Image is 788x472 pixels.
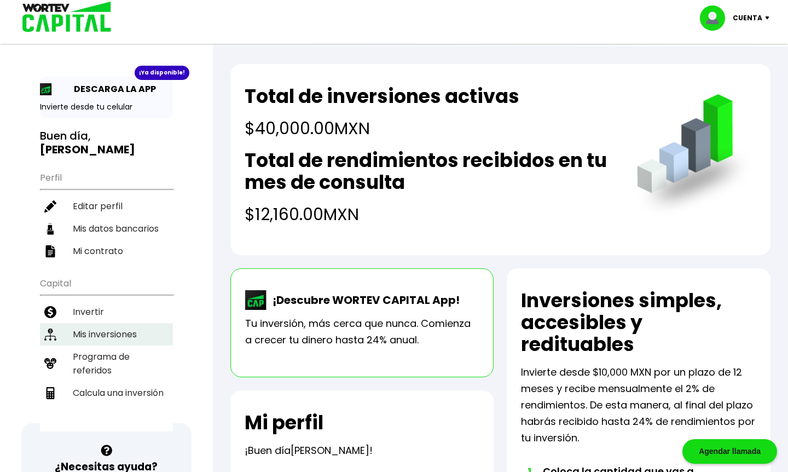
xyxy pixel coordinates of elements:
[40,217,173,240] a: Mis datos bancarios
[44,200,56,212] img: editar-icon.952d3147.svg
[682,439,777,464] div: Agendar llamada
[245,290,267,310] img: wortev-capital-app-icon
[68,82,156,96] p: DESCARGA LA APP
[40,83,52,95] img: app-icon
[44,358,56,370] img: recomiendanos-icon.9b8e9327.svg
[733,10,762,26] p: Cuenta
[245,149,615,193] h2: Total de rendimientos recibidos en tu mes de consulta
[40,101,173,113] p: Invierte desde tu celular
[700,5,733,31] img: profile-image
[632,94,756,218] img: grafica.516fef24.png
[44,306,56,318] img: invertir-icon.b3b967d7.svg
[44,245,56,257] img: contrato-icon.f2db500c.svg
[44,387,56,399] img: calculadora-icon.17d418c4.svg
[40,165,173,262] ul: Perfil
[245,202,615,227] h4: $12,160.00 MXN
[521,290,756,355] h2: Inversiones simples, accesibles y redituables
[40,195,173,217] a: Editar perfil
[245,412,323,434] h2: Mi perfil
[40,142,135,157] b: [PERSON_NAME]
[762,16,777,20] img: icon-down
[245,315,479,348] p: Tu inversión, más cerca que nunca. Comienza a crecer tu dinero hasta 24% anual.
[40,346,173,382] a: Programa de referidos
[135,66,189,80] div: ¡Ya disponible!
[245,116,519,141] h4: $40,000.00 MXN
[40,240,173,262] a: Mi contrato
[40,129,173,157] h3: Buen día,
[245,442,373,459] p: ¡Buen día !
[40,323,173,346] a: Mis inversiones
[44,329,56,341] img: inversiones-icon.6695dc30.svg
[521,364,756,446] p: Invierte desde $10,000 MXN por un plazo de 12 meses y recibe mensualmente el 2% de rendimientos. ...
[291,444,369,457] span: [PERSON_NAME]
[40,301,173,323] a: Invertir
[40,382,173,404] a: Calcula una inversión
[40,271,173,431] ul: Capital
[267,292,460,308] p: ¡Descubre WORTEV CAPITAL App!
[44,223,56,235] img: datos-icon.10cf9172.svg
[245,85,519,107] h2: Total de inversiones activas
